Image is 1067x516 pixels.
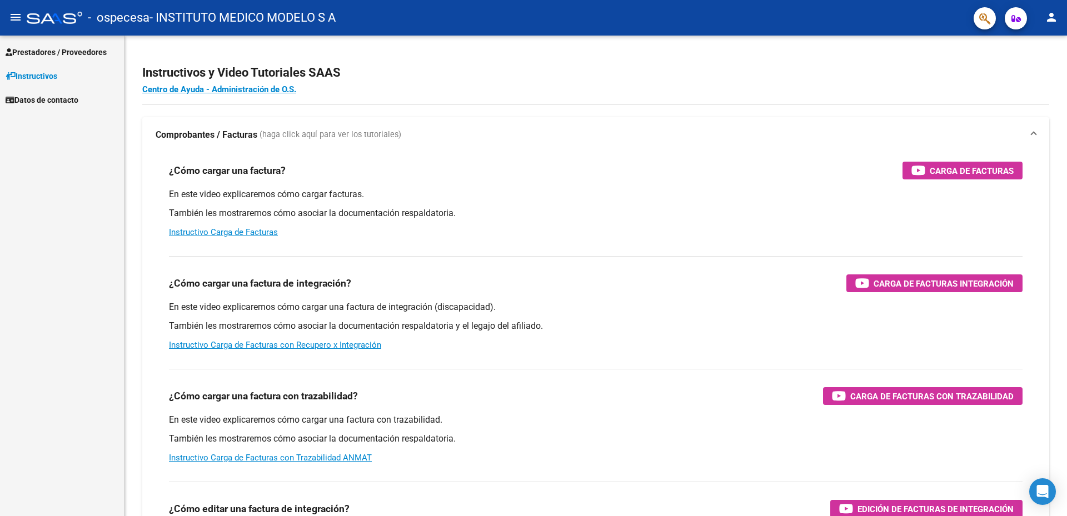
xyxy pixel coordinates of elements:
[142,62,1049,83] h2: Instructivos y Video Tutoriales SAAS
[169,163,286,178] h3: ¿Cómo cargar una factura?
[1029,478,1056,505] div: Open Intercom Messenger
[857,502,1014,516] span: Edición de Facturas de integración
[874,277,1014,290] span: Carga de Facturas Integración
[169,207,1023,219] p: También les mostraremos cómo asociar la documentación respaldatoria.
[903,162,1023,179] button: Carga de Facturas
[169,414,1023,426] p: En este video explicaremos cómo cargar una factura con trazabilidad.
[6,70,57,82] span: Instructivos
[169,275,351,291] h3: ¿Cómo cargar una factura de integración?
[850,389,1014,403] span: Carga de Facturas con Trazabilidad
[169,453,372,463] a: Instructivo Carga de Facturas con Trazabilidad ANMAT
[846,274,1023,292] button: Carga de Facturas Integración
[88,6,149,30] span: - ospecesa
[6,94,78,106] span: Datos de contacto
[169,227,278,237] a: Instructivo Carga de Facturas
[142,117,1049,153] mat-expansion-panel-header: Comprobantes / Facturas (haga click aquí para ver los tutoriales)
[142,84,296,94] a: Centro de Ayuda - Administración de O.S.
[169,301,1023,313] p: En este video explicaremos cómo cargar una factura de integración (discapacidad).
[149,6,336,30] span: - INSTITUTO MEDICO MODELO S A
[169,340,381,350] a: Instructivo Carga de Facturas con Recupero x Integración
[6,46,107,58] span: Prestadores / Proveedores
[260,129,401,141] span: (haga click aquí para ver los tutoriales)
[156,129,257,141] strong: Comprobantes / Facturas
[823,387,1023,405] button: Carga de Facturas con Trazabilidad
[169,433,1023,445] p: También les mostraremos cómo asociar la documentación respaldatoria.
[930,164,1014,178] span: Carga de Facturas
[169,188,1023,201] p: En este video explicaremos cómo cargar facturas.
[169,320,1023,332] p: También les mostraremos cómo asociar la documentación respaldatoria y el legajo del afiliado.
[1045,11,1058,24] mat-icon: person
[9,11,22,24] mat-icon: menu
[169,388,358,404] h3: ¿Cómo cargar una factura con trazabilidad?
